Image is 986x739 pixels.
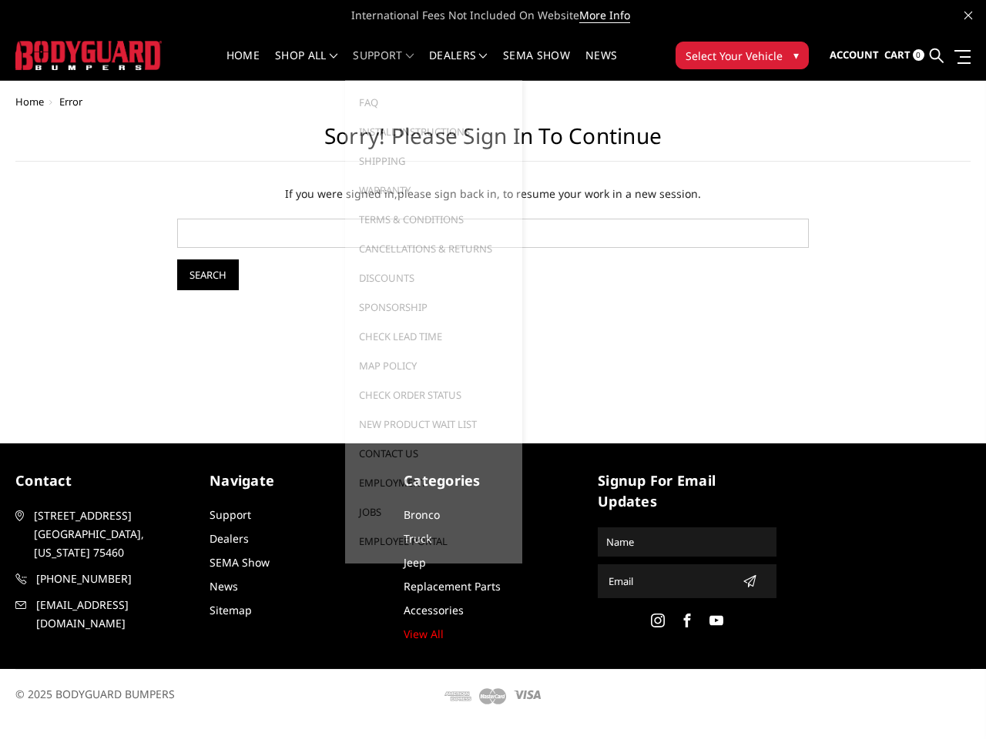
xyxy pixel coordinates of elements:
[913,49,924,61] span: 0
[676,42,809,69] button: Select Your Vehicle
[351,263,516,293] a: Discounts
[579,8,630,23] a: More Info
[15,123,971,162] h1: Sorry! Please sign in to continue
[686,48,783,64] span: Select Your Vehicle
[598,470,776,512] h5: signup for email updates
[210,579,238,594] a: News
[793,47,799,63] span: ▾
[351,527,516,556] a: Employee Portal
[177,185,810,203] p: If you were signed in, , to resume your work in a new session.
[503,50,570,80] a: SEMA Show
[226,50,260,80] a: Home
[830,48,879,62] span: Account
[884,48,911,62] span: Cart
[15,596,194,633] a: [EMAIL_ADDRESS][DOMAIN_NAME]
[353,50,414,80] a: Support
[210,555,270,570] a: SEMA Show
[351,380,516,410] a: Check Order Status
[600,530,774,554] input: Name
[351,322,516,351] a: Check Lead Time
[15,95,44,109] a: Home
[351,176,516,205] a: Warranty
[602,569,736,594] input: Email
[351,410,516,439] a: New Product Wait List
[351,293,516,322] a: Sponsorship
[15,470,194,491] h5: contact
[210,603,252,617] a: Sitemap
[177,259,239,290] input: Search
[404,627,444,641] a: View All
[351,351,516,380] a: MAP Policy
[429,50,488,80] a: Dealers
[34,507,191,562] span: [STREET_ADDRESS] [GEOGRAPHIC_DATA], [US_STATE] 75460
[351,205,516,234] a: Terms & Conditions
[884,35,924,76] a: Cart 0
[351,88,516,117] a: FAQ
[830,35,879,76] a: Account
[36,570,193,588] span: [PHONE_NUMBER]
[404,579,501,594] a: Replacement Parts
[15,570,194,588] a: [PHONE_NUMBER]
[351,234,516,263] a: Cancellations & Returns
[351,468,516,497] a: Employment
[210,531,249,546] a: Dealers
[585,50,617,80] a: News
[59,95,82,109] span: Error
[15,41,162,69] img: BODYGUARD BUMPERS
[404,603,464,617] a: Accessories
[36,596,193,633] span: [EMAIL_ADDRESS][DOMAIN_NAME]
[909,665,986,739] iframe: Chat Widget
[351,146,516,176] a: Shipping
[210,470,388,491] h5: Navigate
[210,507,251,522] a: Support
[351,497,516,527] a: Jobs
[351,117,516,146] a: Install Instructions
[15,687,175,701] span: © 2025 BODYGUARD BUMPERS
[351,439,516,468] a: Contact Us
[275,50,337,80] a: shop all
